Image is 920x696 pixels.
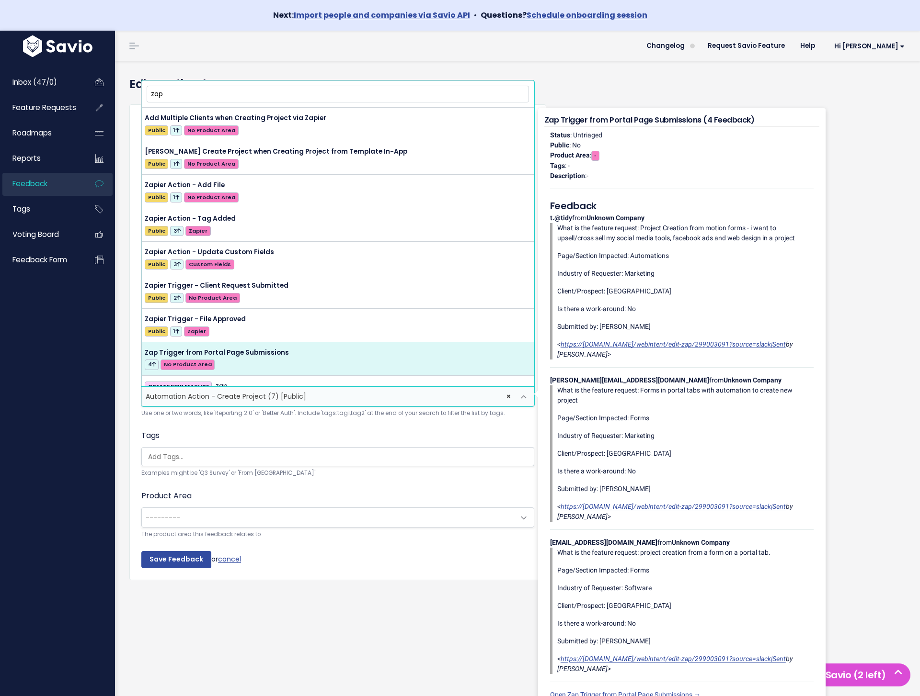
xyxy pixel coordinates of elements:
span: Zapier Action - Update Custom Fields [145,247,274,257]
strong: [EMAIL_ADDRESS][DOMAIN_NAME] [550,539,657,546]
a: Help [793,39,823,53]
span: Public [145,159,168,169]
a: Import people and companies via Savio API [294,10,470,21]
span: Zapier Action - Add File [145,180,225,190]
a: Feature Requests [2,97,80,119]
h5: Feedback [550,199,814,213]
a: https://[DOMAIN_NAME]/webintent/edit-zap/299003091?source=slack|Sent [561,655,786,662]
a: https://[DOMAIN_NAME]/webintent/edit-zap/299003091?source=slack|Sent [561,503,786,510]
a: Schedule onboarding session [527,10,647,21]
p: Client/Prospect: [GEOGRAPHIC_DATA] [557,449,814,459]
p: What is the feature request: Project Creation from motion forms - i want to upsell/cross sell my ... [557,223,814,243]
span: Feedback [12,179,47,189]
span: Feedback form [12,255,67,265]
a: Reports [2,147,80,169]
span: Automation Action - Create Project (7) [Public] [141,386,534,406]
strong: Tags [550,162,565,169]
span: Custom Fields [185,259,234,269]
span: [PERSON_NAME] Create Project when Creating Project from Template In-App [145,147,407,156]
span: × [506,387,511,406]
span: - [586,172,588,180]
p: What is the feature request: Forms in portal tabs with automation to create new project [557,385,814,405]
span: Public [145,293,168,303]
strong: Questions? [481,10,647,21]
span: zap [216,381,228,392]
span: Changelog [646,43,685,49]
p: Industry of Requester: Software [557,583,814,593]
small: Examples might be 'Q3 Survey' or 'From [GEOGRAPHIC_DATA]' [141,468,534,478]
span: Public [145,125,168,135]
a: Hi [PERSON_NAME] [823,39,912,54]
span: Zapier [185,226,210,236]
span: 4 [145,359,159,370]
span: 3 [170,226,184,236]
a: Roadmaps [2,122,80,144]
small: The product area this feedback relates to [141,529,534,539]
p: Client/Prospect: [GEOGRAPHIC_DATA] [557,601,814,611]
span: Public [145,259,168,269]
span: Automation Action - Create Project (7) [Public] [142,387,515,406]
small: Use one or two words, like 'Reporting 2.0' or 'Better Auth'. Include 'tags:tag1,tag2' at the end ... [141,408,534,418]
p: Submitted by: [PERSON_NAME] [557,484,814,494]
span: Roadmaps [12,128,52,138]
span: Hi [PERSON_NAME] [834,43,905,50]
span: • [474,10,477,21]
strong: Description [550,172,585,180]
label: Product Area [141,490,192,502]
span: 1 [170,125,182,135]
span: Public [145,226,168,236]
strong: [PERSON_NAME][EMAIL_ADDRESS][DOMAIN_NAME] [550,376,709,384]
strong: t.@tidy [550,214,572,222]
span: No Product Area [185,293,240,303]
span: Automation Action - Create Project (7) [Public] [146,392,306,401]
a: Voting Board [2,224,80,246]
span: Zapier Trigger - File Approved [145,314,246,324]
span: - [591,151,599,161]
input: Save Feedback [141,551,211,568]
span: 1 [170,159,182,169]
span: No Product Area [184,192,238,202]
span: Zapier Trigger - Client Request Submitted [145,281,288,290]
strong: Next: [273,10,470,21]
a: Feedback form [2,249,80,271]
a: Inbox (47/0) [2,71,80,93]
span: 3 [170,259,184,269]
strong: Unknown Company [724,376,782,384]
strong: Product Area [550,151,590,159]
a: Tags [2,198,80,220]
strong: CREATE NEW FEATURE [148,382,209,390]
span: No Product Area [184,125,238,135]
p: Is there a work-around: No [557,304,814,314]
input: Add Tags... [144,452,536,462]
em: < by [PERSON_NAME]> [557,503,793,520]
h4: Zap Trigger from Portal Page Submissions (4 Feedback) [544,114,819,126]
label: Tags [141,430,160,441]
span: Voting Board [12,229,59,239]
p: Is there a work-around: No [557,618,814,629]
span: 1 [170,326,182,337]
a: cancel [218,554,241,564]
span: Add Multiple Clients when Creating Project via Zapier [145,113,326,123]
span: Zapier Action - Tag Added [145,214,236,223]
p: Industry of Requester: Marketing [557,269,814,279]
span: 1 [170,192,182,202]
strong: Status [550,131,570,139]
p: Submitted by: [PERSON_NAME] [557,636,814,646]
span: Public [145,326,168,337]
span: --------- [146,513,180,522]
span: Reports [12,153,41,163]
p: Industry of Requester: Marketing [557,431,814,441]
p: Page/Section Impacted: Forms [557,565,814,575]
p: Client/Prospect: [GEOGRAPHIC_DATA] [557,286,814,296]
p: Page/Section Impacted: Automations [557,251,814,261]
a: https://[DOMAIN_NAME]/webintent/edit-zap/299003091?source=slack|Sent [561,340,786,348]
em: < by [PERSON_NAME]> [557,655,793,673]
a: Feedback [2,173,80,195]
p: Submitted by: [PERSON_NAME] [557,322,814,332]
span: Public [145,192,168,202]
span: Tags [12,204,30,214]
span: Inbox (47/0) [12,77,57,87]
h4: Edit Feedback [129,76,906,93]
strong: Unknown Company [672,539,730,546]
span: Feature Requests [12,102,76,112]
